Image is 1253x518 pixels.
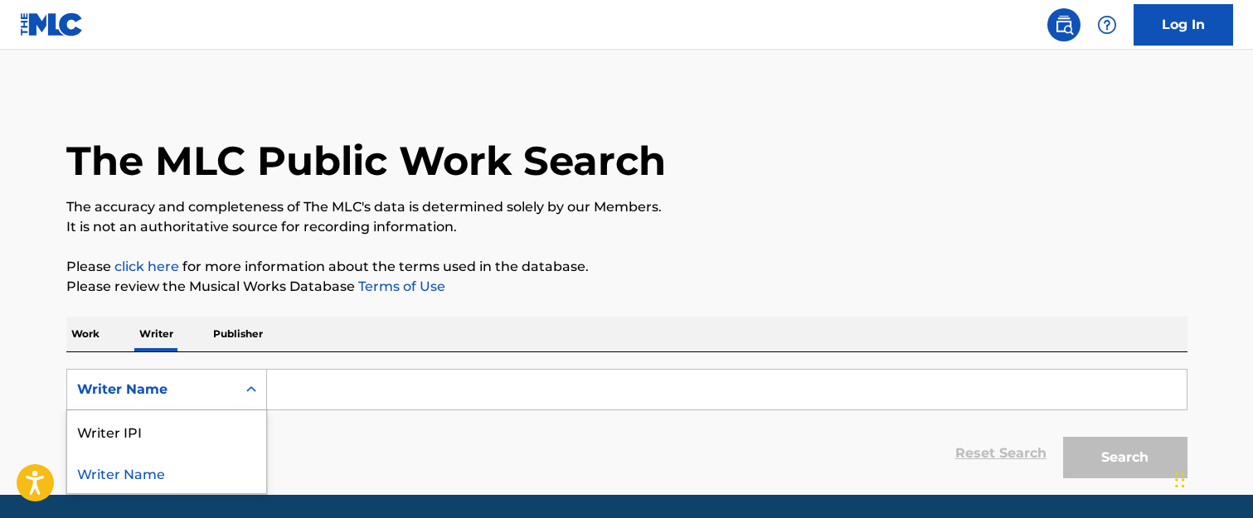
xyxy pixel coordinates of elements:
img: MLC Logo [20,12,84,36]
p: Please review the Musical Works Database [66,277,1187,297]
a: click here [114,259,179,274]
div: Drag [1175,455,1185,505]
p: Publisher [208,317,268,351]
h1: The MLC Public Work Search [66,136,666,186]
p: It is not an authoritative source for recording information. [66,217,1187,237]
img: search [1054,15,1074,35]
div: Writer Name [77,380,226,399]
a: Public Search [1047,8,1081,41]
div: Writer Name [67,452,266,493]
a: Log In [1134,4,1233,46]
form: Search Form [66,369,1187,487]
p: Writer [134,317,178,351]
p: The accuracy and completeness of The MLC's data is determined solely by our Members. [66,197,1187,217]
div: Writer IPI [67,410,266,452]
img: help [1097,15,1117,35]
p: Work [66,317,104,351]
iframe: Chat Widget [1170,438,1253,518]
div: Help [1090,8,1124,41]
a: Terms of Use [355,278,445,294]
p: Please for more information about the terms used in the database. [66,257,1187,277]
